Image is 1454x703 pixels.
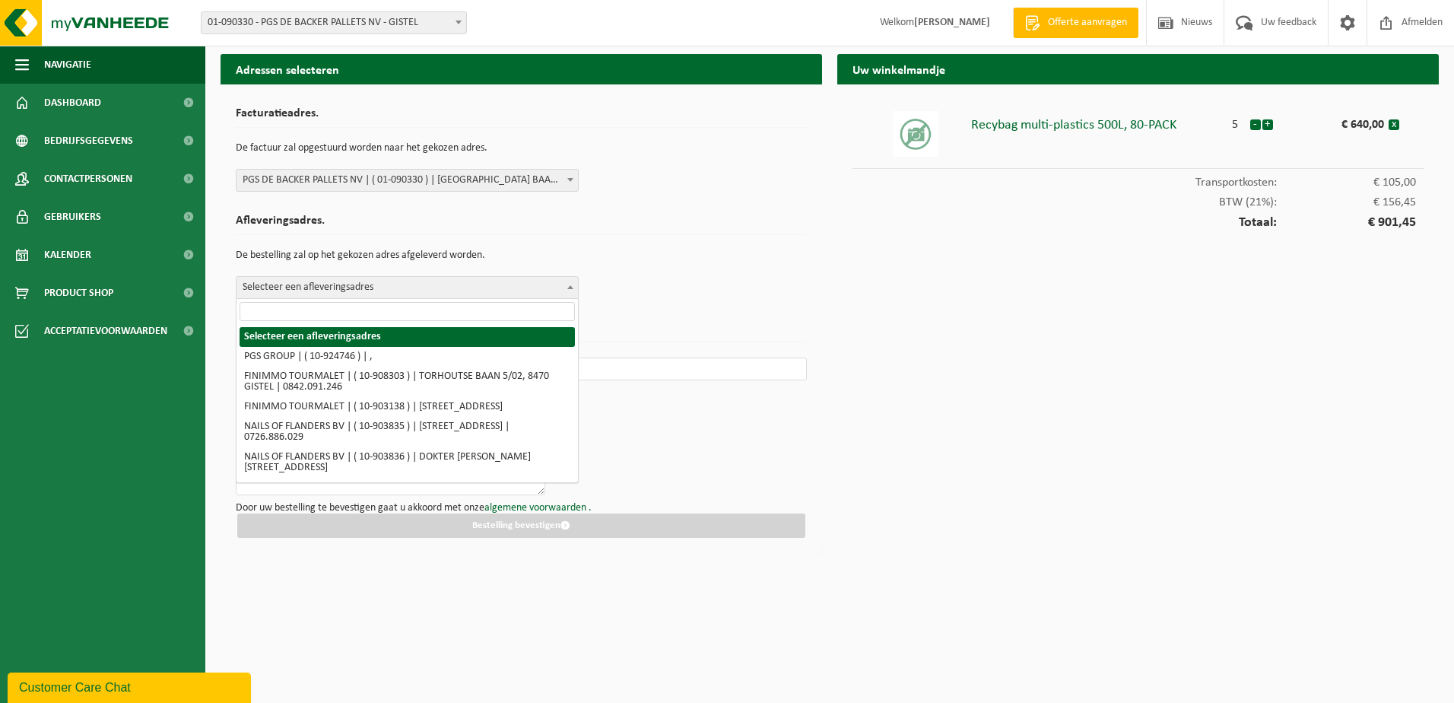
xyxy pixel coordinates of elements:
div: € 640,00 [1305,111,1389,131]
button: x [1389,119,1399,130]
span: PGS DE BACKER PALLETS NV | ( 01-090330 ) | TORHOUTSE BAAN 5 /02, 8470 GISTEL | 0426.292.630 [237,170,578,191]
span: Acceptatievoorwaarden [44,312,167,350]
li: NAILS OF FLANDERS BV | ( 10-903836 ) | DOKTER [PERSON_NAME][STREET_ADDRESS] [240,447,575,478]
li: PGS GROUP | ( 10-924746 ) | , [240,347,575,367]
h2: Afleveringsadres. [236,215,807,235]
h2: Uw winkelmandje [837,54,1439,84]
span: € 901,45 [1277,216,1416,230]
div: Recybag multi-plastics 500L, 80-PACK [971,111,1221,132]
span: Kalender [44,236,91,274]
span: Gebruikers [44,198,101,236]
span: Navigatie [44,46,91,84]
div: BTW (21%): [852,189,1424,208]
iframe: chat widget [8,670,254,703]
a: algemene voorwaarden . [484,502,592,514]
span: PGS DE BACKER PALLETS NV | ( 01-090330 ) | TORHOUTSE BAAN 5 /02, 8470 GISTEL | 0426.292.630 [236,169,579,192]
button: + [1262,119,1273,130]
button: - [1250,119,1261,130]
span: Selecteer een afleveringsadres [237,277,578,298]
div: Transportkosten: [852,169,1424,189]
p: De factuur zal opgestuurd worden naar het gekozen adres. [236,135,807,161]
span: 01-090330 - PGS DE BACKER PALLETS NV - GISTEL [202,12,466,33]
span: Contactpersonen [44,160,132,198]
li: NOTECH BELGIUM NV | ( 10-883629 ) | TORHOUTSE BAAN 5/02, 8470 GISTEL | 0763.679.911 [240,478,575,508]
p: Door uw bestelling te bevestigen gaat u akkoord met onze [236,503,807,514]
span: Dashboard [44,84,101,122]
a: Offerte aanvragen [1013,8,1138,38]
li: FINIMMO TOURMALET | ( 10-908303 ) | TORHOUTSE BAAN 5/02, 8470 GISTEL | 0842.091.246 [240,367,575,397]
span: 01-090330 - PGS DE BACKER PALLETS NV - GISTEL [201,11,467,34]
li: Selecteer een afleveringsadres [240,327,575,347]
span: Selecteer een afleveringsadres [236,276,579,299]
li: FINIMMO TOURMALET | ( 10-903138 ) | [STREET_ADDRESS] [240,397,575,417]
p: De bestelling zal op het gekozen adres afgeleverd worden. [236,243,807,269]
span: € 105,00 [1277,177,1416,189]
button: Bestelling bevestigen [237,514,805,538]
h2: Facturatieadres. [236,107,807,128]
li: NAILS OF FLANDERS BV | ( 10-903835 ) | [STREET_ADDRESS] | 0726.886.029 [240,417,575,447]
span: Offerte aanvragen [1044,15,1131,30]
strong: [PERSON_NAME] [914,17,990,28]
div: Totaal: [852,208,1424,230]
h2: Adressen selecteren [221,54,822,84]
span: Product Shop [44,274,113,312]
span: Bedrijfsgegevens [44,122,133,160]
div: 5 [1221,111,1249,131]
img: 01-999969 [893,111,938,157]
span: € 156,45 [1277,196,1416,208]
